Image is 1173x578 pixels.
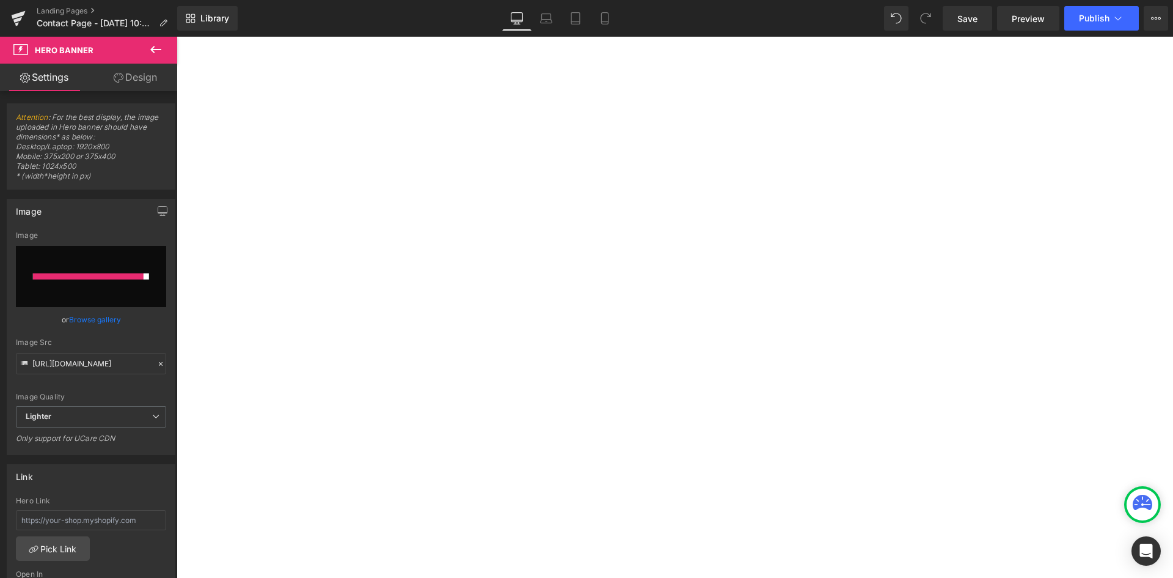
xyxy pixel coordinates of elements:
[16,338,166,347] div: Image Src
[16,536,90,561] a: Pick Link
[16,199,42,217] div: Image
[957,12,977,25] span: Save
[35,45,93,55] span: Hero Banner
[69,309,121,330] a: Browse gallery
[16,113,48,122] a: Attention
[16,497,166,505] div: Hero Link
[1079,13,1109,23] span: Publish
[16,393,166,401] div: Image Quality
[532,6,561,31] a: Laptop
[1144,6,1168,31] button: More
[16,353,166,374] input: Link
[16,434,166,451] div: Only support for UCare CDN
[16,231,166,240] div: Image
[1012,12,1045,25] span: Preview
[997,6,1059,31] a: Preview
[91,64,180,91] a: Design
[177,6,238,31] a: New Library
[1131,536,1161,566] div: Open Intercom Messenger
[16,313,166,326] div: or
[16,113,166,189] span: : For the best display, the image uploaded in Hero banner should have dimensions* as below: Deskt...
[37,18,154,28] span: Contact Page - [DATE] 10:45:33
[200,13,229,24] span: Library
[590,6,619,31] a: Mobile
[884,6,908,31] button: Undo
[26,412,51,421] b: Lighter
[1064,6,1139,31] button: Publish
[561,6,590,31] a: Tablet
[16,465,33,482] div: Link
[16,510,166,530] input: https://your-shop.myshopify.com
[502,6,532,31] a: Desktop
[913,6,938,31] button: Redo
[37,6,177,16] a: Landing Pages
